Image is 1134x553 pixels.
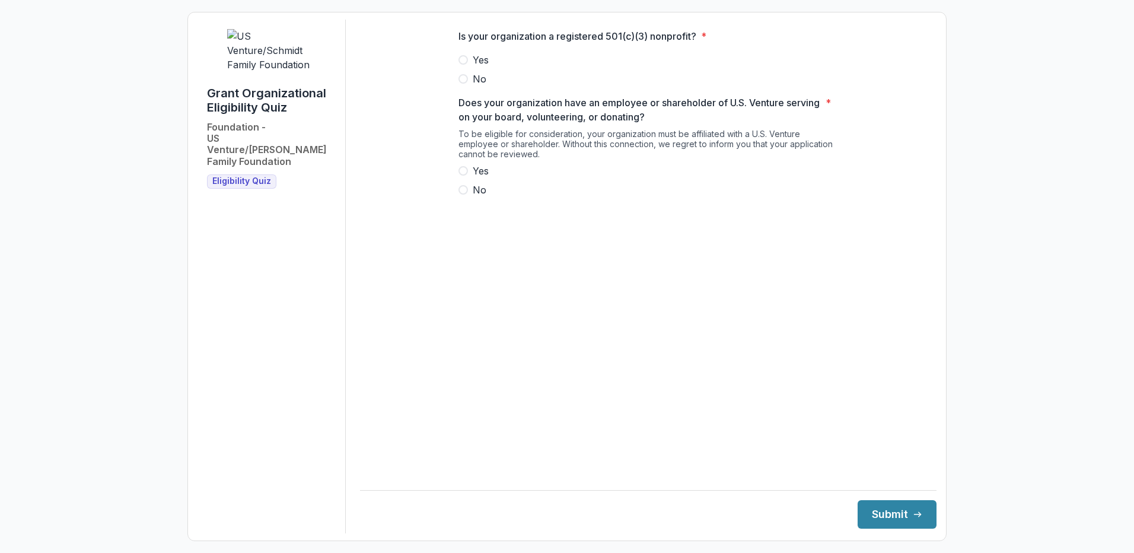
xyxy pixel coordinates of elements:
[458,96,821,124] p: Does your organization have an employee or shareholder of U.S. Venture serving on your board, vol...
[227,29,316,72] img: US Venture/Schmidt Family Foundation
[212,176,271,186] span: Eligibility Quiz
[458,29,696,43] p: Is your organization a registered 501(c)(3) nonprofit?
[207,86,336,115] h1: Grant Organizational Eligibility Quiz
[473,183,486,197] span: No
[473,164,489,178] span: Yes
[473,72,486,86] span: No
[473,53,489,67] span: Yes
[207,122,336,167] h2: Foundation - US Venture/[PERSON_NAME] Family Foundation
[458,129,838,164] div: To be eligible for consideration, your organization must be affiliated with a U.S. Venture employ...
[858,500,936,529] button: Submit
